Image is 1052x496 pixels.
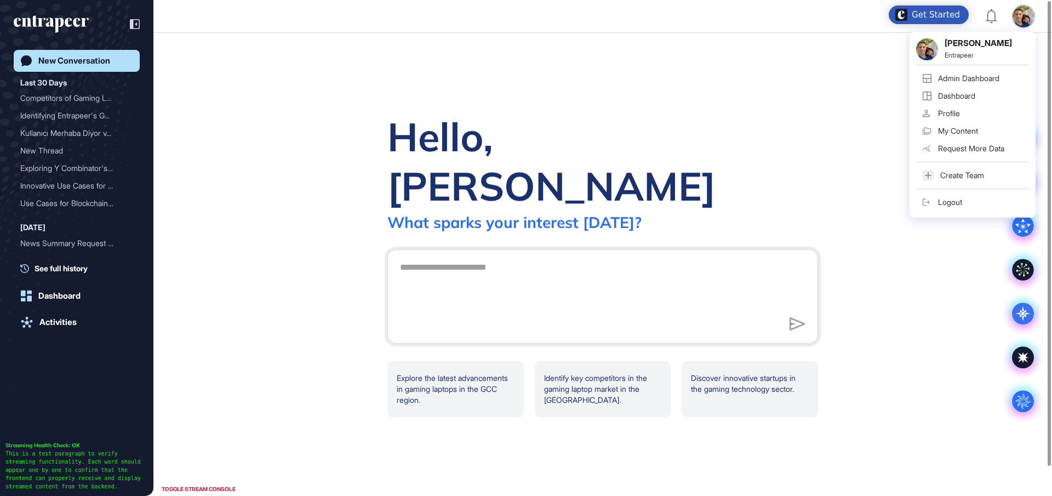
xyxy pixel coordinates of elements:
div: Innovative Use Cases for ... [20,177,124,195]
div: News Summary Request for Last Month [20,235,133,252]
div: Last 30 Days [20,76,67,89]
div: Exploring Y Combinator's Initiatives and Latest Developments [20,159,133,177]
div: Exploring Y Combinator's ... [20,159,124,177]
div: Competitors of Gaming Laptops in the GCC Region [20,89,133,107]
div: entrapeer-logo [14,15,89,33]
div: Hello, [PERSON_NAME] [387,112,818,210]
img: launcher-image-alternative-text [895,9,907,21]
div: Competitors of Gaming Lap... [20,89,124,107]
div: Dashboard [38,291,81,301]
div: Identify key competitors in the gaming laptop market in the [GEOGRAPHIC_DATA]. [535,361,671,417]
div: Activities [39,317,77,327]
a: Dashboard [14,285,140,307]
div: Kullanıcı Merhaba Diyor v... [20,124,124,142]
div: Discover innovative startups in the gaming technology sector. [682,361,818,417]
div: Identifying Entrapeer's G... [20,107,124,124]
img: user-avatar [1013,5,1034,27]
span: See full history [35,263,88,274]
div: Get Started [912,9,960,20]
div: Recent News on DALL·E from the Past Two Months [20,252,133,270]
div: Explore the latest advancements in gaming laptops in the GCC region. [387,361,524,417]
div: Recent News on DALL·E fro... [20,252,124,270]
div: What sparks your interest [DATE]? [387,213,642,232]
div: [DATE] [20,221,45,234]
div: Innovative Use Cases for Digital Transformation in Enterprises [20,177,133,195]
div: New Thread [20,142,133,159]
div: Use Cases for Blockchain ... [20,195,124,212]
div: New Conversation [38,56,110,66]
div: New Thread [20,142,124,159]
a: See full history [20,263,140,274]
a: Activities [14,311,140,333]
div: Kullanıcı Merhaba Diyor ve Nasılsın diyor [20,124,133,142]
div: Identifying Entrapeer's Global Competitors [20,107,133,124]
div: Open Get Started checklist [889,5,969,24]
div: News Summary Request for ... [20,235,124,252]
div: TOGGLE STREAM CONSOLE [159,482,238,496]
div: Use Cases for Blockchain in Supply Chain Management in Turkey [20,195,133,212]
a: New Conversation [14,50,140,72]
